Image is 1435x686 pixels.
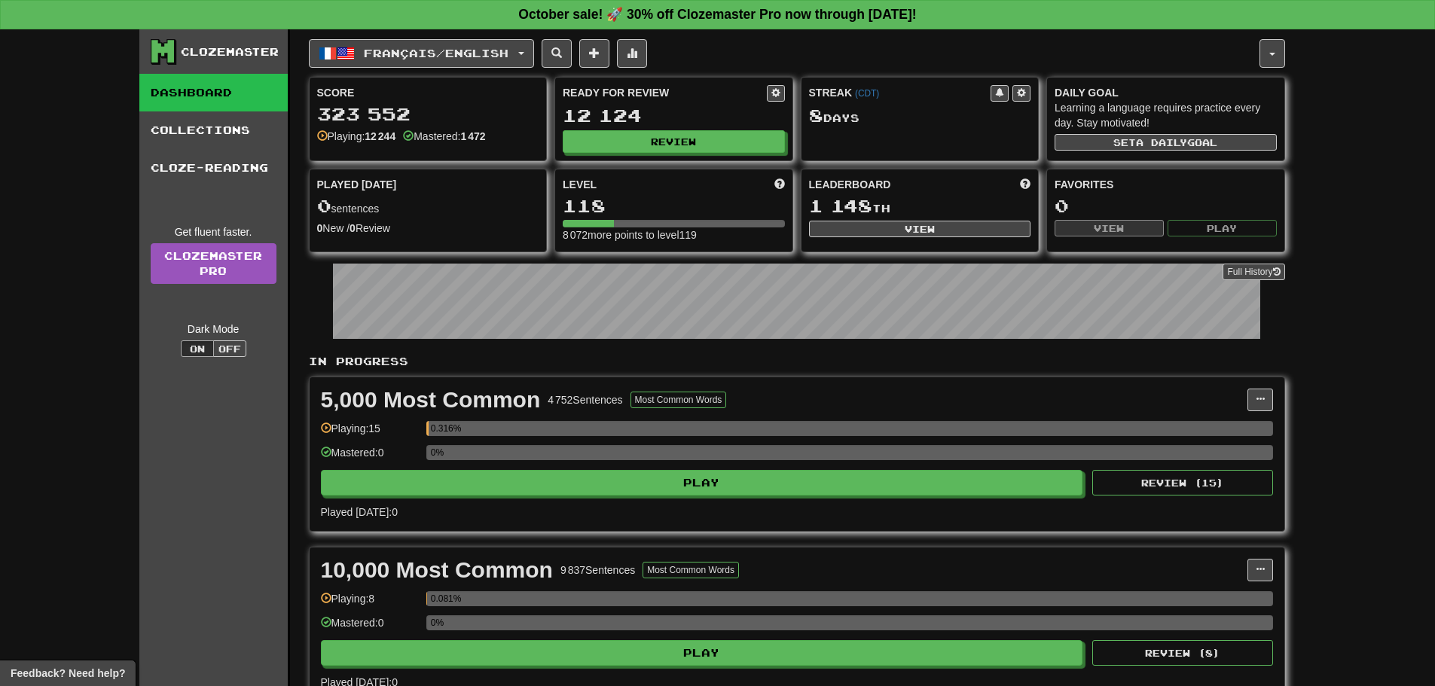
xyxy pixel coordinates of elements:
[317,105,539,123] div: 323 552
[317,85,539,100] div: Score
[563,130,785,153] button: Review
[809,106,1031,126] div: Day s
[563,177,597,192] span: Level
[579,39,609,68] button: Add sentence to collection
[181,340,214,357] button: On
[321,389,541,411] div: 5,000 Most Common
[809,197,1031,216] div: th
[139,149,288,187] a: Cloze-Reading
[321,559,553,581] div: 10,000 Most Common
[563,197,785,215] div: 118
[403,129,485,144] div: Mastered:
[309,354,1285,369] p: In Progress
[321,470,1083,495] button: Play
[809,221,1031,237] button: View
[1223,264,1284,280] button: Full History
[1136,137,1187,148] span: a daily
[139,111,288,149] a: Collections
[365,130,395,142] strong: 12 244
[855,88,879,99] a: (CDT)
[11,666,125,681] span: Open feedback widget
[809,85,991,100] div: Streak
[350,222,356,234] strong: 0
[213,340,246,357] button: Off
[321,421,419,446] div: Playing: 15
[1055,177,1277,192] div: Favorites
[563,106,785,125] div: 12 124
[1055,100,1277,130] div: Learning a language requires practice every day. Stay motivated!
[321,615,419,640] div: Mastered: 0
[151,224,276,239] div: Get fluent faster.
[1092,470,1273,495] button: Review (15)
[151,243,276,284] a: ClozemasterPro
[774,177,785,192] span: Score more points to level up
[321,506,398,518] span: Played [DATE]: 0
[309,39,534,68] button: Français/English
[617,39,647,68] button: More stats
[1055,85,1277,100] div: Daily Goal
[321,591,419,616] div: Playing: 8
[809,105,823,126] span: 8
[1055,134,1277,151] button: Seta dailygoal
[809,195,872,216] span: 1 148
[563,227,785,242] div: 8 072 more points to level 119
[321,640,1083,666] button: Play
[151,322,276,337] div: Dark Mode
[643,562,739,578] button: Most Common Words
[518,7,916,22] strong: October sale! 🚀 30% off Clozemaster Pro now through [DATE]!
[139,74,288,111] a: Dashboard
[317,221,539,236] div: New / Review
[563,85,767,100] div: Ready for Review
[1055,220,1164,236] button: View
[317,197,539,216] div: sentences
[321,445,419,470] div: Mastered: 0
[560,563,635,578] div: 9 837 Sentences
[317,177,397,192] span: Played [DATE]
[364,47,508,59] span: Français / English
[1092,640,1273,666] button: Review (8)
[548,392,622,407] div: 4 752 Sentences
[809,177,891,192] span: Leaderboard
[317,222,323,234] strong: 0
[1168,220,1277,236] button: Play
[181,44,279,59] div: Clozemaster
[1020,177,1030,192] span: This week in points, UTC
[317,129,396,144] div: Playing:
[317,195,331,216] span: 0
[460,130,485,142] strong: 1 472
[542,39,572,68] button: Search sentences
[630,392,727,408] button: Most Common Words
[1055,197,1277,215] div: 0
